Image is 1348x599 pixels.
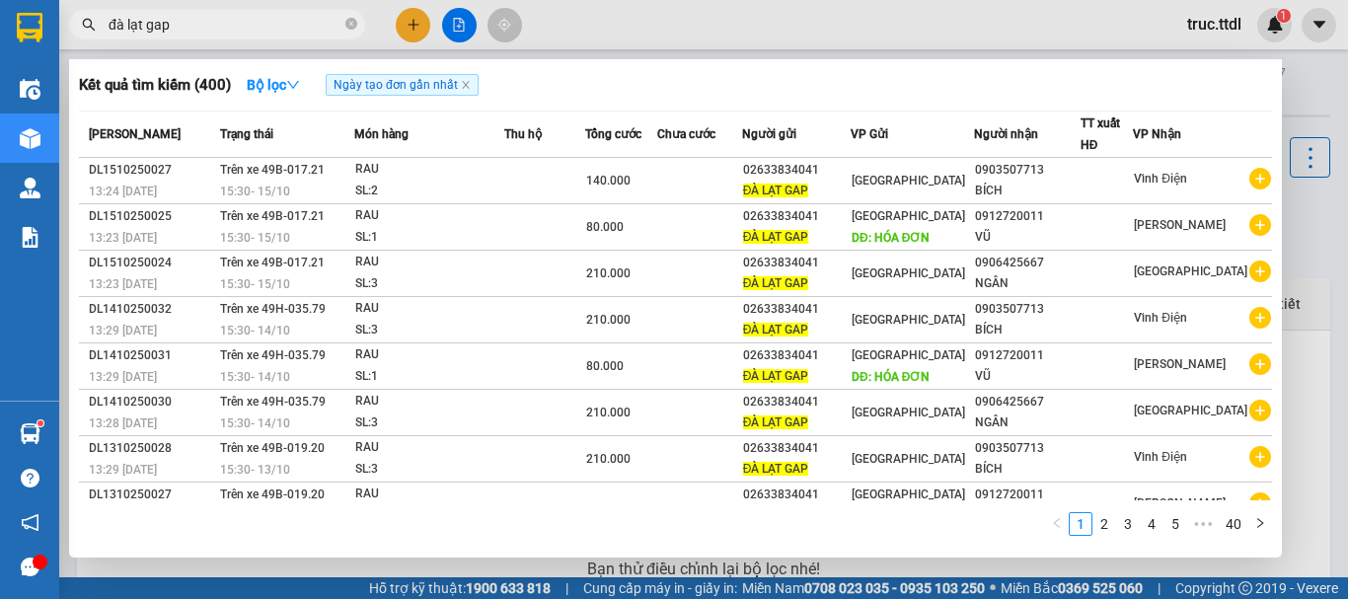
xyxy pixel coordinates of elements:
[109,14,341,36] input: Tìm tên, số ĐT hoặc mã đơn
[852,370,930,384] span: DĐ: HÓA ĐƠN
[354,127,409,141] span: Món hàng
[355,159,503,181] div: RAU
[1051,517,1063,529] span: left
[21,558,39,576] span: message
[1045,512,1069,536] button: left
[975,320,1080,340] div: BÍCH
[220,441,325,455] span: Trên xe 49B-019.20
[1164,513,1186,535] a: 5
[743,415,809,429] span: ĐÀ LẠT GAP
[231,61,431,85] div: PHONG
[89,463,157,477] span: 13:29 [DATE]
[89,231,157,245] span: 13:23 [DATE]
[585,127,641,141] span: Tổng cước
[17,85,217,112] div: 0774802345
[231,85,431,112] div: 0935468094
[220,185,290,198] span: 15:30 - 15/10
[89,416,157,430] span: 13:28 [DATE]
[1220,513,1247,535] a: 40
[1134,172,1187,186] span: Vĩnh Điện
[89,324,157,337] span: 13:29 [DATE]
[743,299,850,320] div: 02633834041
[1219,512,1248,536] li: 40
[657,127,715,141] span: Chưa cước
[355,252,503,273] div: RAU
[326,74,479,96] span: Ngày tạo đơn gần nhất
[1134,404,1247,417] span: [GEOGRAPHIC_DATA]
[20,178,40,198] img: warehouse-icon
[220,127,273,141] span: Trạng thái
[1249,261,1271,282] span: plus-circle
[1134,496,1226,510] span: [PERSON_NAME]
[89,127,181,141] span: [PERSON_NAME]
[852,452,965,466] span: [GEOGRAPHIC_DATA]
[975,412,1080,433] div: NGÂN
[1249,446,1271,468] span: plus-circle
[220,395,326,409] span: Trên xe 49H-035.79
[231,17,431,61] div: [GEOGRAPHIC_DATA]
[355,366,503,388] div: SL: 1
[45,112,183,147] span: HÓA ĐƠN
[20,128,40,149] img: warehouse-icon
[586,174,631,187] span: 140.000
[852,487,965,501] span: [GEOGRAPHIC_DATA]
[21,513,39,532] span: notification
[355,437,503,459] div: RAU
[89,185,157,198] span: 13:24 [DATE]
[743,438,850,459] div: 02633834041
[1249,492,1271,514] span: plus-circle
[220,487,325,501] span: Trên xe 49B-019.20
[1249,400,1271,421] span: plus-circle
[82,18,96,32] span: search
[743,369,809,383] span: ĐÀ LẠT GAP
[461,80,471,90] span: close
[743,462,809,476] span: ĐÀ LẠT GAP
[975,392,1080,412] div: 0906425667
[20,423,40,444] img: warehouse-icon
[743,392,850,412] div: 02633834041
[17,17,217,61] div: [GEOGRAPHIC_DATA]
[89,253,214,273] div: DL1510250024
[220,209,325,223] span: Trên xe 49B-017.21
[743,485,850,505] div: 02633834041
[220,463,290,477] span: 15:30 - 13/10
[743,276,809,290] span: ĐÀ LẠT GAP
[975,160,1080,181] div: 0903507713
[586,359,624,373] span: 80.000
[743,160,850,181] div: 02633834041
[89,299,214,320] div: DL1410250032
[355,205,503,227] div: RAU
[852,266,965,280] span: [GEOGRAPHIC_DATA]
[231,17,278,37] span: Nhận:
[743,323,809,337] span: ĐÀ LẠT GAP
[1134,264,1247,278] span: [GEOGRAPHIC_DATA]
[89,370,157,384] span: 13:29 [DATE]
[586,406,631,419] span: 210.000
[586,266,631,280] span: 210.000
[220,324,290,337] span: 15:30 - 14/10
[1187,512,1219,536] span: •••
[742,127,796,141] span: Người gửi
[1093,513,1115,535] a: 2
[1249,353,1271,375] span: plus-circle
[1249,214,1271,236] span: plus-circle
[1117,513,1139,535] a: 3
[1141,513,1162,535] a: 4
[1081,116,1120,152] span: TT xuất HĐ
[89,392,214,412] div: DL1410250030
[220,256,325,269] span: Trên xe 49B-017.21
[586,498,624,512] span: 80.000
[852,209,965,223] span: [GEOGRAPHIC_DATA]
[1248,512,1272,536] li: Next Page
[220,277,290,291] span: 15:30 - 15/10
[355,484,503,505] div: RAU
[1249,168,1271,189] span: plus-circle
[355,273,503,295] div: SL: 3
[852,313,965,327] span: [GEOGRAPHIC_DATA]
[37,420,43,426] sup: 1
[17,17,47,37] span: Gửi:
[974,127,1038,141] span: Người nhận
[220,231,290,245] span: 15:30 - 15/10
[1045,512,1069,536] li: Previous Page
[975,459,1080,480] div: BÍCH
